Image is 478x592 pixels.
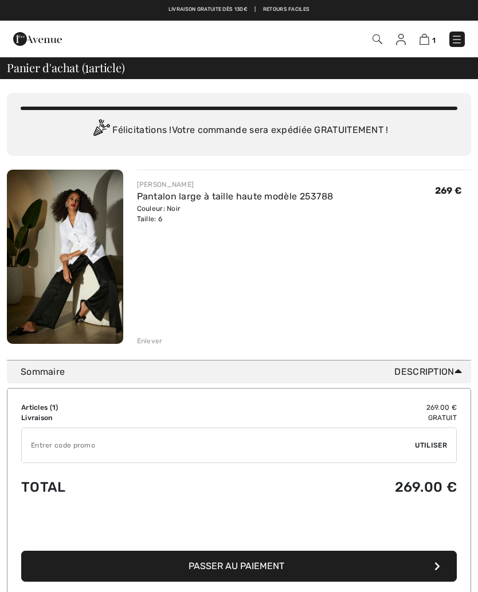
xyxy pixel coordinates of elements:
span: | [254,6,256,14]
img: Pantalon large à taille haute modèle 253788 [7,170,123,344]
td: 269.00 € [203,402,457,413]
img: 1ère Avenue [13,28,62,50]
td: 269.00 € [203,468,457,507]
span: 1 [52,403,56,411]
span: Utiliser [415,440,447,450]
a: Retours faciles [263,6,310,14]
img: Congratulation2.svg [89,119,112,142]
td: Livraison [21,413,203,423]
div: Félicitations ! Votre commande sera expédiée GRATUITEMENT ! [21,119,457,142]
a: 1 [420,32,436,46]
span: Description [394,365,467,379]
a: Livraison gratuite dès 130€ [169,6,248,14]
div: Enlever [137,336,163,346]
button: Passer au paiement [21,551,457,582]
img: Recherche [373,34,382,44]
td: Total [21,468,203,507]
input: Code promo [22,428,415,462]
iframe: PayPal [21,515,457,547]
td: Articles ( ) [21,402,203,413]
div: Sommaire [21,365,467,379]
span: Passer au paiement [189,560,284,571]
td: Gratuit [203,413,457,423]
div: Couleur: Noir Taille: 6 [137,203,334,224]
a: Pantalon large à taille haute modèle 253788 [137,191,334,202]
a: 1ère Avenue [13,33,62,44]
img: Panier d'achat [420,34,429,45]
span: Panier d'achat ( article) [7,62,125,73]
img: Menu [451,34,463,45]
img: Mes infos [396,34,406,45]
span: 1 [85,59,89,74]
div: [PERSON_NAME] [137,179,334,190]
span: 269 € [435,185,463,196]
span: 1 [432,36,436,45]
